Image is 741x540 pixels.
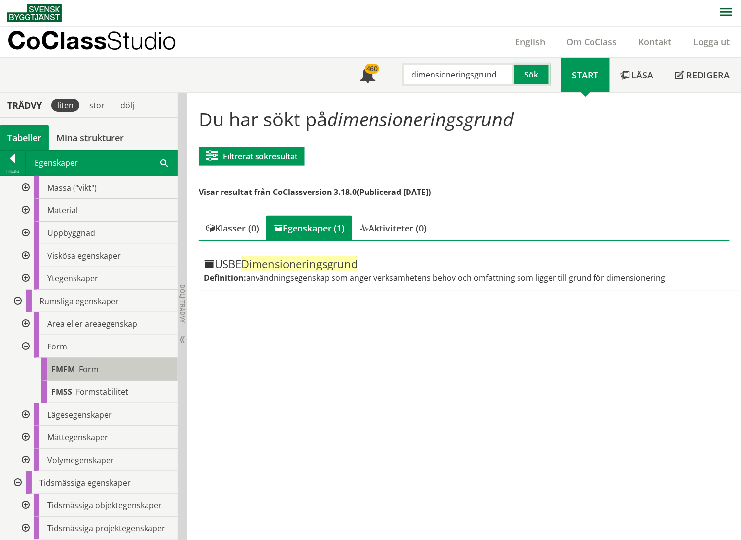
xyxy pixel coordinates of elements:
span: Sök i tabellen [160,157,168,168]
span: Studio [107,26,176,55]
span: (Publicerad [DATE]) [357,187,431,197]
button: Filtrerat sökresultat [199,147,305,166]
button: Sök [514,63,551,86]
div: USBE [204,258,734,270]
a: English [504,36,556,48]
span: Tidsmässiga egenskaper [39,477,131,488]
label: Definition: [204,272,246,283]
div: Trädvy [2,100,47,111]
div: Klasser (0) [199,216,266,240]
span: Formstabilitet [76,386,128,397]
span: användningsegenskap som anger verksamhetens behov och omfattning som ligger till grund för dimens... [246,272,665,283]
div: stor [83,99,111,112]
span: Volymegenskaper [47,455,114,465]
div: Egenskaper (1) [266,216,352,240]
div: Tillbaka [0,167,25,175]
span: FMSS [51,386,72,397]
span: Massa ("vikt") [47,182,97,193]
span: Form [47,341,67,352]
span: Tidsmässiga projektegenskaper [47,523,165,534]
a: Om CoClass [556,36,628,48]
span: Viskösa egenskaper [47,250,121,261]
span: Måttegenskaper [47,432,108,443]
img: Svensk Byggtjänst [7,4,62,22]
p: CoClass [7,35,176,46]
span: Ytegenskaper [47,273,98,284]
span: Area eller areaegenskap [47,318,137,329]
a: Redigera [665,58,741,92]
span: Rumsliga egenskaper [39,296,119,307]
span: Lägesegenskaper [47,409,112,420]
div: 460 [365,64,379,74]
input: Sök [402,63,514,86]
span: Läsa [632,69,654,81]
h1: Du har sökt på [199,108,729,130]
div: Aktiviteter (0) [352,216,434,240]
span: Material [47,205,78,216]
span: Start [572,69,599,81]
a: Kontakt [628,36,683,48]
div: Egenskaper [26,151,177,175]
span: Visar resultat från CoClassversion 3.18.0 [199,187,357,197]
div: liten [51,99,79,112]
span: Uppbyggnad [47,228,95,238]
a: Logga ut [683,36,741,48]
span: Form [79,364,99,375]
span: Dimensioneringsgrund [241,256,358,271]
a: Mina strukturer [49,125,131,150]
a: CoClassStudio [7,27,197,57]
a: Läsa [610,58,665,92]
span: Redigera [687,69,730,81]
span: Notifikationer [360,68,375,84]
span: dimensioneringsgrund [327,106,514,132]
div: dölj [114,99,140,112]
span: FMFM [51,364,75,375]
span: Dölj trädvy [178,284,186,323]
a: Start [561,58,610,92]
a: 460 [349,58,386,92]
span: Tidsmässiga objektegenskaper [47,500,162,511]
